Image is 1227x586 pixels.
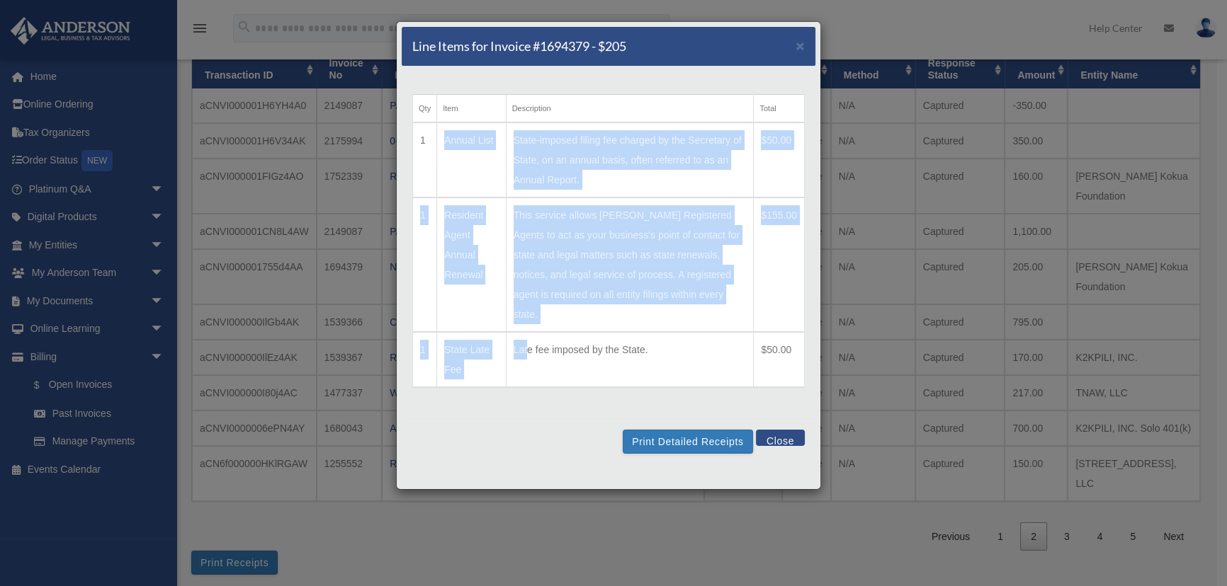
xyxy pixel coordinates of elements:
[437,197,506,332] td: Resident Agent Annual Renewal
[754,332,805,387] td: $50.00
[413,122,437,197] td: 1
[437,332,506,387] td: State Late Fee
[413,95,437,123] th: Qty
[754,197,805,332] td: $155.00
[506,95,754,123] th: Description
[413,197,437,332] td: 1
[506,122,754,197] td: State-imposed filing fee charged by the Secretary of State, on an annual basis, often referred to...
[796,38,805,54] span: ×
[756,430,805,446] button: Close
[506,197,754,332] td: This service allows [PERSON_NAME] Registered Agents to act as your business's point of contact fo...
[754,122,805,197] td: $50.00
[796,38,805,53] button: Close
[412,38,626,55] h5: Line Items for Invoice #1694379 - $205
[413,332,437,387] td: 1
[754,95,805,123] th: Total
[623,430,752,454] button: Print Detailed Receipts
[437,122,506,197] td: Annual List
[506,332,754,387] td: Late fee imposed by the State.
[437,95,506,123] th: Item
